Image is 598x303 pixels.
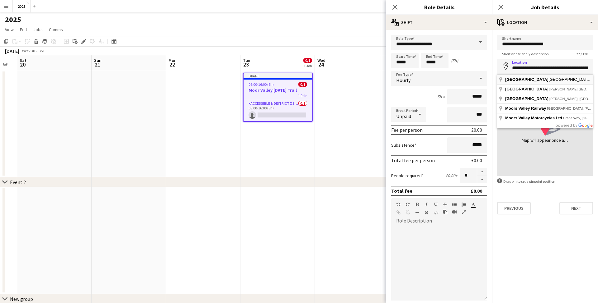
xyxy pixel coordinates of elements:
[19,61,26,68] span: 20
[386,15,492,30] div: Shift
[5,15,21,24] h1: 2025
[46,25,65,34] a: Comms
[391,142,416,148] label: Subsistence
[415,210,419,215] button: Horizontal Line
[94,57,102,63] span: Sun
[492,3,598,11] h3: Job Details
[396,77,411,83] span: Hourly
[391,188,412,194] div: Total fee
[406,202,410,207] button: Redo
[304,63,312,68] div: 1 Job
[303,58,312,63] span: 0/1
[452,202,457,207] button: Unordered List
[437,94,445,99] div: 5h x
[443,209,447,214] button: Paste as plain text
[2,25,16,34] a: View
[446,173,457,178] div: £0.00 x
[396,113,411,119] span: Unpaid
[33,27,43,32] span: Jobs
[434,210,438,215] button: HTML Code
[249,82,274,87] span: 08:00-16:00 (8h)
[17,25,30,34] a: Edit
[477,168,487,176] button: Increase
[243,73,313,122] app-job-card: Draft08:00-16:00 (8h)0/1Moor Valley [DATE] Trail1 RoleAccessible & District X Supervisor0/108:00-...
[5,27,14,32] span: View
[13,0,31,12] button: 2025
[505,116,562,120] span: Moors Valley Motorcycles Ltd
[298,82,307,87] span: 0/1
[93,61,102,68] span: 21
[244,100,312,121] app-card-role: Accessible & District X Supervisor0/108:00-16:00 (8h)
[316,61,325,68] span: 24
[396,202,401,207] button: Undo
[505,77,591,82] span: [GEOGRAPHIC_DATA]
[21,48,36,53] span: Week 38
[452,209,457,214] button: Insert video
[471,188,482,194] div: £0.00
[298,93,307,98] span: 1 Role
[505,106,546,111] span: Moors Valley Railway
[20,27,27,32] span: Edit
[244,73,312,78] div: Draft
[49,27,63,32] span: Comms
[39,48,45,53] div: BST
[571,52,593,56] span: 22 / 120
[5,48,19,54] div: [DATE]
[497,202,531,214] button: Previous
[168,61,177,68] span: 22
[31,25,45,34] a: Jobs
[424,210,429,215] button: Clear Formatting
[497,178,593,184] div: Drag pin to set a pinpoint position
[462,209,466,214] button: Fullscreen
[497,52,554,56] span: Short and friendly description
[243,57,250,63] span: Tue
[391,127,423,133] div: Fee per person
[391,173,424,178] label: People required
[242,61,250,68] span: 23
[415,202,419,207] button: Bold
[424,202,429,207] button: Italic
[477,176,487,184] button: Decrease
[492,15,598,30] div: Location
[20,57,26,63] span: Sat
[244,87,312,93] h3: Moor Valley [DATE] Trail
[168,57,177,63] span: Mon
[505,77,548,82] span: [GEOGRAPHIC_DATA]
[386,3,492,11] h3: Role Details
[471,157,482,163] div: £0.00
[10,179,26,185] div: Event 2
[505,87,548,91] span: [GEOGRAPHIC_DATA]
[462,202,466,207] button: Ordered List
[391,157,435,163] div: Total fee per person
[451,58,458,63] div: (5h)
[10,296,33,302] div: New group
[443,202,447,207] button: Strikethrough
[471,127,482,133] div: £0.00
[317,57,325,63] span: Wed
[505,96,548,101] span: [GEOGRAPHIC_DATA]
[522,137,568,143] div: Map will appear once address has been added
[559,202,593,214] button: Next
[471,202,475,207] button: Text Color
[434,202,438,207] button: Underline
